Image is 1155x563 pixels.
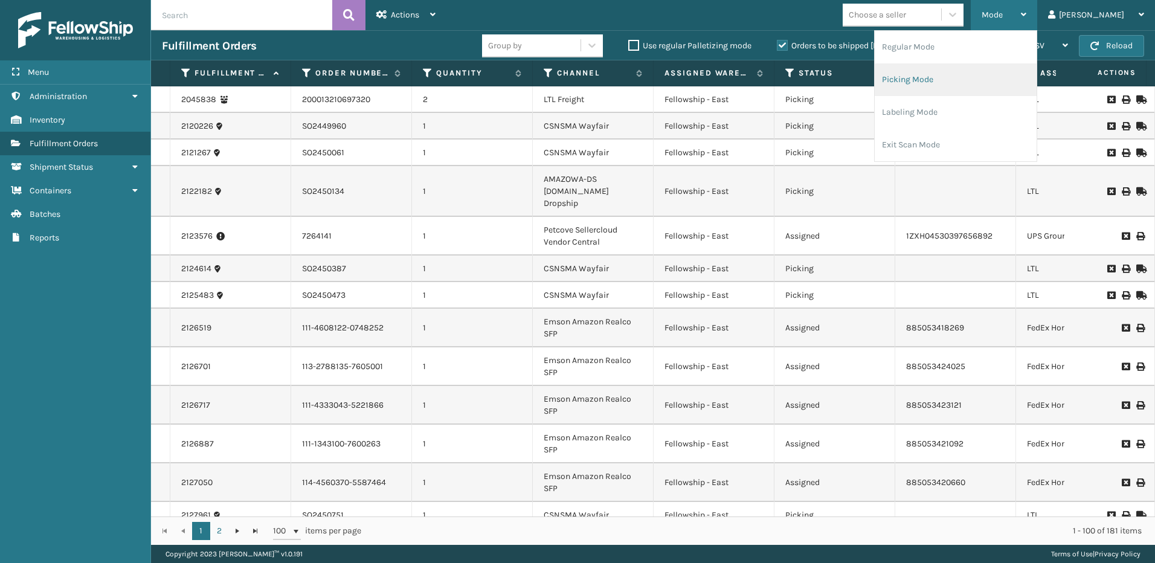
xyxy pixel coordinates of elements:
a: 2124614 [181,263,211,275]
span: Inventory [30,115,65,125]
td: Picking [774,113,895,140]
td: 1 [412,217,533,256]
i: Mark as Shipped [1136,265,1144,273]
a: 1ZXH04530397656892 [906,231,993,241]
li: Labeling Mode [875,96,1037,129]
i: Print Label [1136,440,1144,448]
p: Copyright 2023 [PERSON_NAME]™ v 1.0.191 [166,545,303,563]
td: FedEx Home Delivery [1016,386,1137,425]
td: 7264141 [291,217,412,256]
label: Assigned Warehouse [664,68,751,79]
li: Regular Mode [875,31,1037,63]
i: Request to Be Cancelled [1122,401,1129,410]
span: Batches [30,209,60,219]
i: Print Label [1136,478,1144,487]
i: Print BOL [1122,149,1129,157]
div: | [1051,545,1141,563]
td: SO2450387 [291,256,412,282]
i: Mark as Shipped [1136,187,1144,196]
td: Assigned [774,425,895,463]
td: Picking [774,502,895,529]
a: 2126887 [181,438,214,450]
td: Assigned [774,217,895,256]
a: 2121267 [181,147,211,159]
i: Mark as Shipped [1136,291,1144,300]
td: LTL [1016,502,1137,529]
span: Go to the last page [251,526,260,536]
span: Mode [982,10,1003,20]
label: Fulfillment Order Id [195,68,268,79]
td: Fellowship - East [654,502,774,529]
td: Fellowship - East [654,140,774,166]
td: Emson Amazon Realco SFP [533,309,654,347]
span: Menu [28,67,49,77]
td: FedEx Home Delivery [1016,347,1137,386]
td: FedEx Home Delivery [1016,309,1137,347]
span: Administration [30,91,87,101]
td: CSNSMA Wayfair [533,113,654,140]
td: 111-1343100-7600263 [291,425,412,463]
a: 2126519 [181,322,211,334]
td: Picking [774,256,895,282]
i: Print BOL [1122,122,1129,130]
a: 2126717 [181,399,210,411]
a: 2127961 [181,509,211,521]
td: CSNSMA Wayfair [533,282,654,309]
td: Picking [774,282,895,309]
a: 2 [210,522,228,540]
a: Terms of Use [1051,550,1093,558]
i: Request to Be Cancelled [1122,324,1129,332]
td: FedEx Home Delivery [1016,463,1137,502]
i: Print Label [1136,401,1144,410]
td: AMAZOWA-DS [DOMAIN_NAME] Dropship [533,166,654,217]
td: Fellowship - East [654,425,774,463]
td: 1 [412,113,533,140]
td: Fellowship - East [654,86,774,113]
td: 111-4608122-0748252 [291,309,412,347]
td: Picking [774,166,895,217]
td: UPS Ground [1016,217,1137,256]
i: Print Label [1136,362,1144,371]
i: Print Label [1136,324,1144,332]
td: Picking [774,140,895,166]
td: Emson Amazon Realco SFP [533,347,654,386]
td: Fellowship - East [654,386,774,425]
label: Channel [557,68,630,79]
h3: Fulfillment Orders [162,39,256,53]
td: Assigned [774,463,895,502]
td: Fellowship - East [654,256,774,282]
i: Request to Be Cancelled [1107,265,1115,273]
td: Fellowship - East [654,217,774,256]
td: 1 [412,425,533,463]
td: Assigned [774,309,895,347]
span: 100 [273,525,291,537]
td: 111-4333043-5221866 [291,386,412,425]
td: 2 [412,86,533,113]
td: SO2450061 [291,140,412,166]
td: LTL Freight [533,86,654,113]
td: Fellowship - East [654,166,774,217]
td: Fellowship - East [654,463,774,502]
i: Request to Be Cancelled [1107,187,1115,196]
td: 1 [412,502,533,529]
td: SO2450751 [291,502,412,529]
i: Print BOL [1122,95,1129,104]
i: Print BOL [1122,265,1129,273]
td: LTL [1016,282,1137,309]
td: 200013210697320 [291,86,412,113]
i: Mark as Shipped [1136,122,1144,130]
a: 2126701 [181,361,211,373]
td: SO2450473 [291,282,412,309]
i: Request to Be Cancelled [1107,511,1115,520]
div: 1 - 100 of 181 items [378,525,1142,537]
a: 885053418269 [906,323,964,333]
td: 1 [412,309,533,347]
td: LTL [1016,256,1137,282]
i: Print BOL [1122,187,1129,196]
span: Reports [30,233,59,243]
a: Go to the next page [228,522,246,540]
a: 885053421092 [906,439,964,449]
td: Assigned [774,386,895,425]
td: SO2450134 [291,166,412,217]
td: LTL [1016,166,1137,217]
